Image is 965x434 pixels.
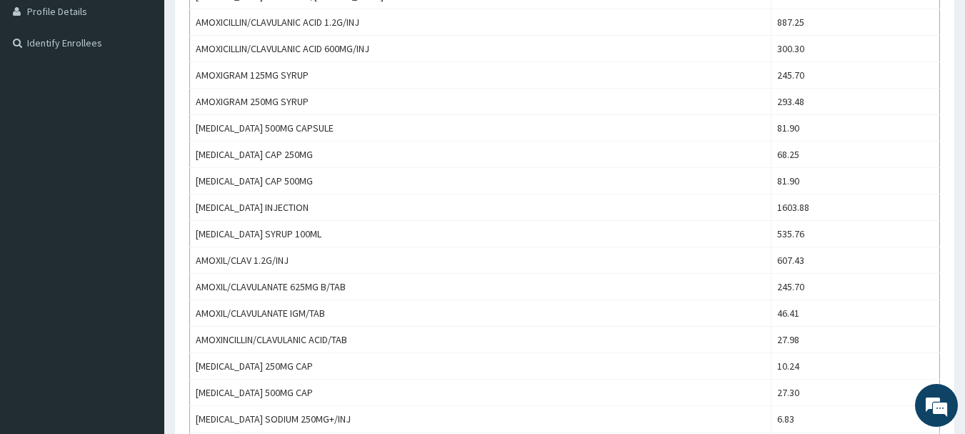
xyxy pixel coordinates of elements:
[771,300,940,327] td: 46.41
[83,127,197,272] span: We're online!
[771,89,940,115] td: 293.48
[190,89,771,115] td: AMOXIGRAM 250MG SYRUP
[771,327,940,353] td: 27.98
[190,353,771,380] td: [MEDICAL_DATA] 250MG CAP
[771,142,940,168] td: 68.25
[771,9,940,36] td: 887.25
[771,274,940,300] td: 245.70
[190,380,771,406] td: [MEDICAL_DATA] 500MG CAP
[26,71,58,107] img: d_794563401_company_1708531726252_794563401
[771,62,940,89] td: 245.70
[190,247,771,274] td: AMOXIL/CLAV 1.2G/INJ
[190,274,771,300] td: AMOXIL/CLAVULANATE 625MG B/TAB
[7,285,272,335] textarea: Type your message and hit 'Enter'
[771,247,940,274] td: 607.43
[771,115,940,142] td: 81.90
[190,406,771,433] td: [MEDICAL_DATA] SODIUM 250MG+/INJ
[234,7,269,41] div: Minimize live chat window
[190,300,771,327] td: AMOXIL/CLAVULANATE IGM/TAB
[771,168,940,194] td: 81.90
[190,327,771,353] td: AMOXINCILLIN/CLAVULANIC ACID/TAB
[771,36,940,62] td: 300.30
[190,9,771,36] td: AMOXICILLIN/CLAVULANIC ACID 1.2G/INJ
[771,194,940,221] td: 1603.88
[190,168,771,194] td: [MEDICAL_DATA] CAP 500MG
[190,194,771,221] td: [MEDICAL_DATA] INJECTION
[190,221,771,247] td: [MEDICAL_DATA] SYRUP 100ML
[771,406,940,433] td: 6.83
[771,380,940,406] td: 27.30
[190,115,771,142] td: [MEDICAL_DATA] 500MG CAPSULE
[190,142,771,168] td: [MEDICAL_DATA] CAP 250MG
[190,36,771,62] td: AMOXICILLIN/CLAVULANIC ACID 600MG/INJ
[771,221,940,247] td: 535.76
[74,80,240,99] div: Chat with us now
[771,353,940,380] td: 10.24
[190,62,771,89] td: AMOXIGRAM 125MG SYRUP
